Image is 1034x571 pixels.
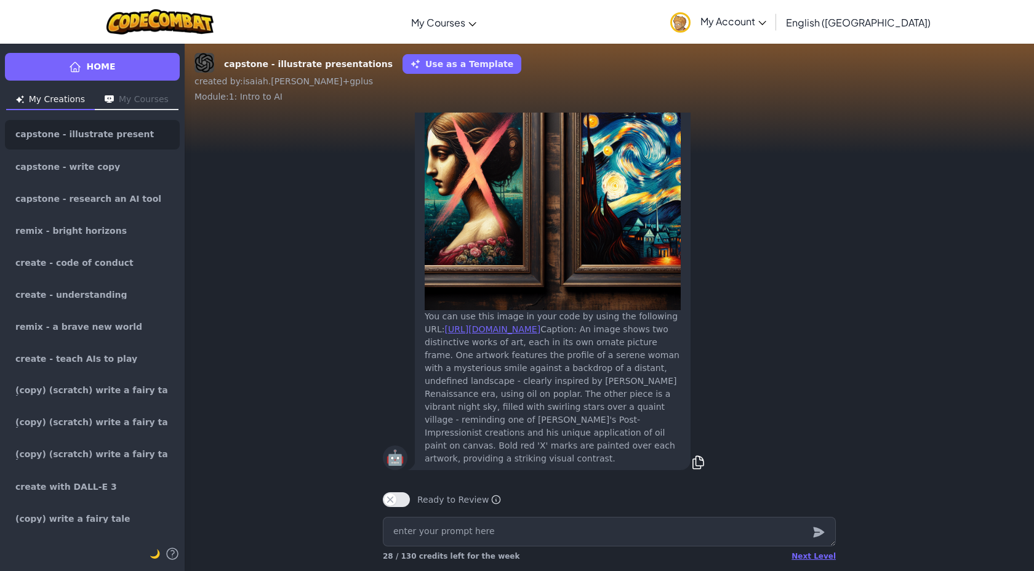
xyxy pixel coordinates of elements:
img: avatar [670,12,691,33]
img: Icon [105,95,114,103]
a: capstone - write copy [5,152,180,182]
span: Ready to Review [417,493,501,506]
img: DALL-E 3 [194,53,214,73]
div: Next Level [792,551,836,561]
span: (copy) (scratch) write a fairy tale [15,450,169,460]
a: remix - a brave new world [5,312,180,341]
img: generated [425,54,681,310]
a: English ([GEOGRAPHIC_DATA]) [780,6,937,39]
a: create - code of conduct [5,248,180,278]
span: Home [86,60,115,73]
span: remix - bright horizons [15,226,127,235]
a: capstone - illustrate presentations [5,120,180,150]
button: 🌙 [150,546,160,561]
a: My Courses [405,6,483,39]
span: create - teach AIs to play [15,354,137,363]
div: Module : 1: Intro to AI [194,90,1024,103]
button: My Creations [6,90,95,110]
span: (copy) (scratch) write a fairy tale [15,386,169,396]
span: English ([GEOGRAPHIC_DATA]) [786,16,931,29]
a: create - teach AIs to play [5,344,180,373]
span: My Account [700,15,766,28]
span: (copy) write a fairy tale [15,514,130,523]
img: Icon [16,95,24,103]
span: 🌙 [150,549,160,559]
img: CodeCombat logo [106,9,214,34]
strong: capstone - illustrate presentations [224,58,393,71]
a: remix - bright horizons [5,216,180,246]
a: (copy) (scratch) write a fairy tale [5,440,180,469]
a: Home [5,53,180,81]
span: 28 / 130 credits left for the week [383,552,519,561]
a: (copy) write a fairy tale [5,504,180,533]
span: capstone - illustrate presentations [15,130,159,140]
span: create - understanding [15,290,127,299]
a: (copy) (scratch) write a fairy tale [5,376,180,405]
span: capstone - research an AI tool [15,194,161,203]
span: create with DALL-E 3 [15,482,117,491]
a: create - your turn [5,536,180,565]
div: 🤖 [383,445,407,470]
div: You can use this image in your code by using the following URL: Caption: An image shows two disti... [425,310,681,465]
a: create - understanding [5,280,180,309]
span: My Courses [411,16,465,29]
button: My Courses [95,90,178,110]
span: create - code of conduct [15,258,134,267]
a: [URL][DOMAIN_NAME] [445,324,541,334]
a: (copy) (scratch) write a fairy tale [5,408,180,437]
button: Use as a Template [403,54,521,74]
span: created by : isaiah.[PERSON_NAME]+gplus [194,76,373,86]
span: capstone - write copy [15,162,120,171]
span: remix - a brave new world [15,322,142,331]
a: My Account [664,2,772,41]
a: create with DALL-E 3 [5,472,180,501]
span: (copy) (scratch) write a fairy tale [15,418,169,428]
a: capstone - research an AI tool [5,184,180,214]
